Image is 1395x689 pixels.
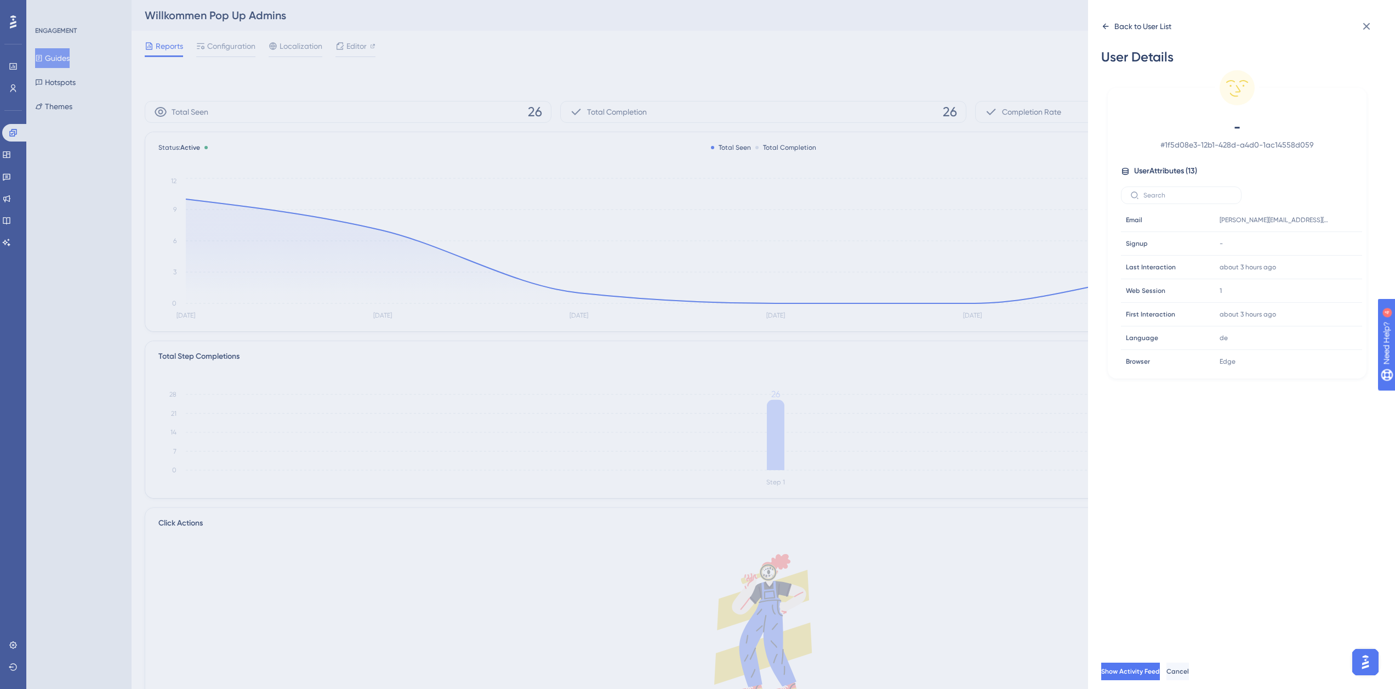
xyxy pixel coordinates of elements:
time: about 3 hours ago [1220,310,1276,318]
div: 4 [76,5,79,14]
span: First Interaction [1126,310,1175,319]
span: Need Help? [26,3,69,16]
iframe: UserGuiding AI Assistant Launcher [1349,646,1382,679]
span: 1 [1220,286,1222,295]
span: - [1141,118,1334,136]
span: - [1220,239,1223,248]
span: User Attributes ( 13 ) [1134,165,1197,178]
span: Language [1126,334,1158,342]
input: Search [1143,191,1232,199]
time: about 3 hours ago [1220,263,1276,271]
div: Back to User List [1114,20,1171,33]
span: Signup [1126,239,1148,248]
span: [PERSON_NAME][EMAIL_ADDRESS][DOMAIN_NAME] [1220,216,1329,224]
span: de [1220,334,1228,342]
span: Browser [1126,357,1150,366]
div: User Details [1101,48,1373,66]
span: Last Interaction [1126,263,1176,272]
button: Cancel [1166,663,1189,680]
span: # 1f5d08e3-12b1-428d-a4d0-1ac14558d059 [1141,138,1334,151]
span: Cancel [1166,667,1189,676]
span: Show Activity Feed [1101,667,1160,676]
button: Show Activity Feed [1101,663,1160,680]
span: Email [1126,216,1142,224]
span: Edge [1220,357,1235,366]
span: Web Session [1126,286,1165,295]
